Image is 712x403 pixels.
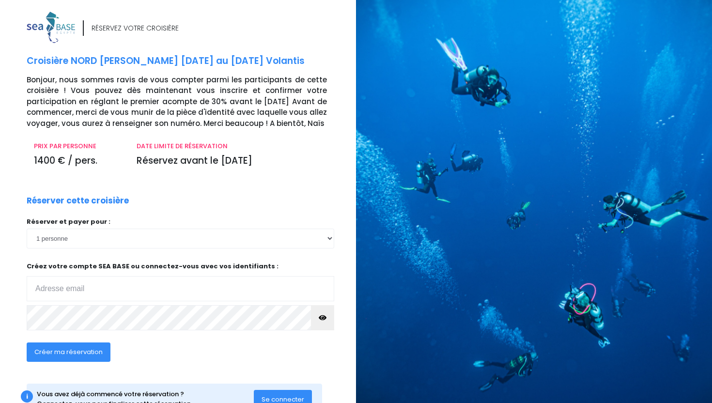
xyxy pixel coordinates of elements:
p: Réservez avant le [DATE] [137,154,327,168]
p: Croisière NORD [PERSON_NAME] [DATE] au [DATE] Volantis [27,54,349,68]
p: Bonjour, nous sommes ravis de vous compter parmi les participants de cette croisière ! Vous pouve... [27,75,349,129]
img: logo_color1.png [27,12,75,43]
p: 1400 € / pers. [34,154,122,168]
div: RÉSERVEZ VOTRE CROISIÈRE [92,23,179,33]
p: Réserver et payer pour : [27,217,334,227]
p: DATE LIMITE DE RÉSERVATION [137,141,327,151]
input: Adresse email [27,276,334,301]
span: Créer ma réservation [34,347,103,356]
button: Créer ma réservation [27,342,110,362]
div: i [21,390,33,403]
p: Réserver cette croisière [27,195,129,207]
p: PRIX PAR PERSONNE [34,141,122,151]
p: Créez votre compte SEA BASE ou connectez-vous avec vos identifiants : [27,262,334,302]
